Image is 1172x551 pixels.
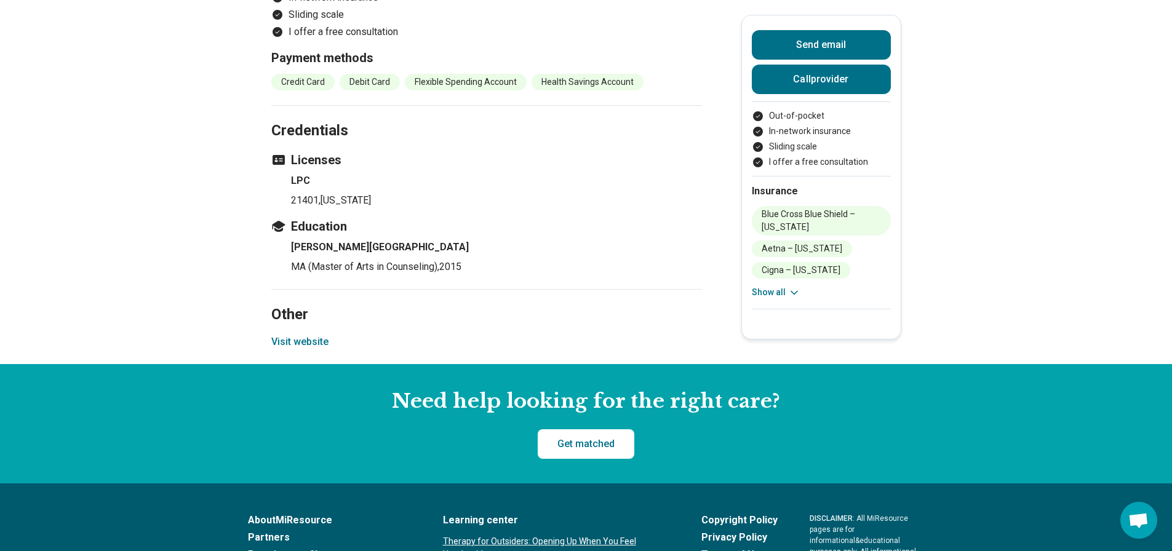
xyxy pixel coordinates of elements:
[752,262,850,279] li: Cigna – [US_STATE]
[532,74,644,90] li: Health Savings Account
[405,74,527,90] li: Flexible Spending Account
[319,194,371,206] span: , [US_STATE]
[752,109,891,168] ul: Payment options
[271,151,702,168] h3: Licenses
[701,530,778,545] a: Privacy Policy
[271,25,702,39] li: I offer a free consultation
[291,260,702,274] p: MA (Master of Arts in Counseling) , 2015
[271,275,702,325] h2: Other
[248,513,411,528] a: AboutMiResource
[752,65,891,94] button: Callprovider
[752,109,891,122] li: Out-of-pocket
[1120,502,1157,539] div: Open chat
[752,184,891,199] h2: Insurance
[340,74,400,90] li: Debit Card
[271,91,702,141] h2: Credentials
[271,49,702,66] h3: Payment methods
[752,286,800,299] button: Show all
[248,530,411,545] a: Partners
[291,193,702,208] p: 21401
[752,30,891,60] button: Send email
[291,240,702,255] h4: [PERSON_NAME][GEOGRAPHIC_DATA]
[752,206,891,236] li: Blue Cross Blue Shield – [US_STATE]
[443,513,669,528] a: Learning center
[538,429,634,459] a: Get matched
[271,74,335,90] li: Credit Card
[701,513,778,528] a: Copyright Policy
[752,156,891,168] li: I offer a free consultation
[10,389,1162,414] h2: Need help looking for the right care?
[291,173,702,188] h4: LPC
[752,125,891,138] li: In-network insurance
[752,240,852,257] li: Aetna – [US_STATE]
[271,335,329,349] button: Visit website
[271,7,702,22] li: Sliding scale
[271,218,702,235] h3: Education
[752,140,891,153] li: Sliding scale
[810,514,853,523] span: DISCLAIMER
